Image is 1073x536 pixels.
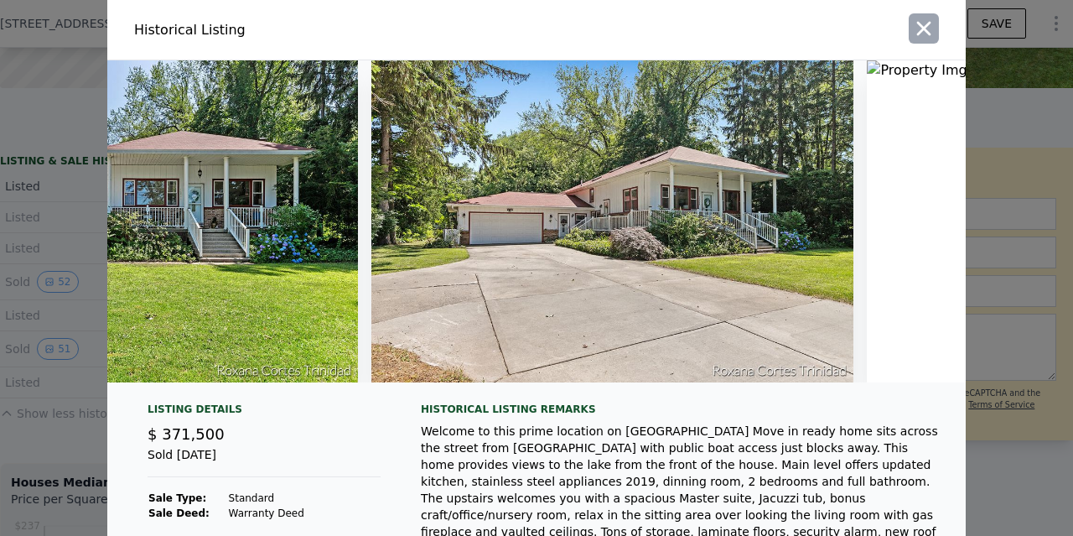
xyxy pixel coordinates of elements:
[148,403,381,423] div: Listing Details
[421,403,939,416] div: Historical Listing remarks
[148,492,206,504] strong: Sale Type:
[148,507,210,519] strong: Sale Deed:
[228,506,381,521] td: Warranty Deed
[228,491,381,506] td: Standard
[134,20,530,40] div: Historical Listing
[148,446,381,477] div: Sold [DATE]
[148,425,225,443] span: $ 371,500
[371,60,854,382] img: Property Img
